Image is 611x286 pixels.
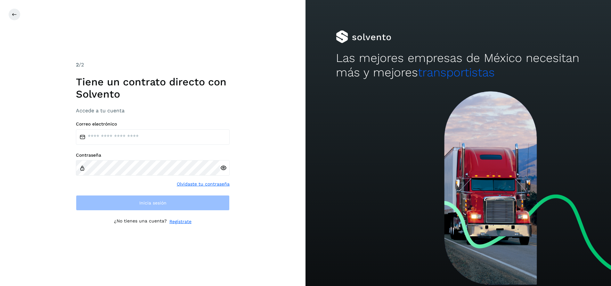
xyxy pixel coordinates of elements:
span: transportistas [418,65,495,79]
p: ¿No tienes una cuenta? [114,218,167,225]
label: Correo electrónico [76,121,230,127]
h2: Las mejores empresas de México necesitan más y mejores [336,51,580,80]
label: Contraseña [76,152,230,158]
a: Olvidaste tu contraseña [177,181,230,187]
span: 2 [76,62,79,68]
a: Regístrate [169,218,191,225]
h1: Tiene un contrato directo con Solvento [76,76,230,100]
div: /2 [76,61,230,69]
h3: Accede a tu cuenta [76,108,230,114]
span: Inicia sesión [139,201,167,205]
button: Inicia sesión [76,195,230,211]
